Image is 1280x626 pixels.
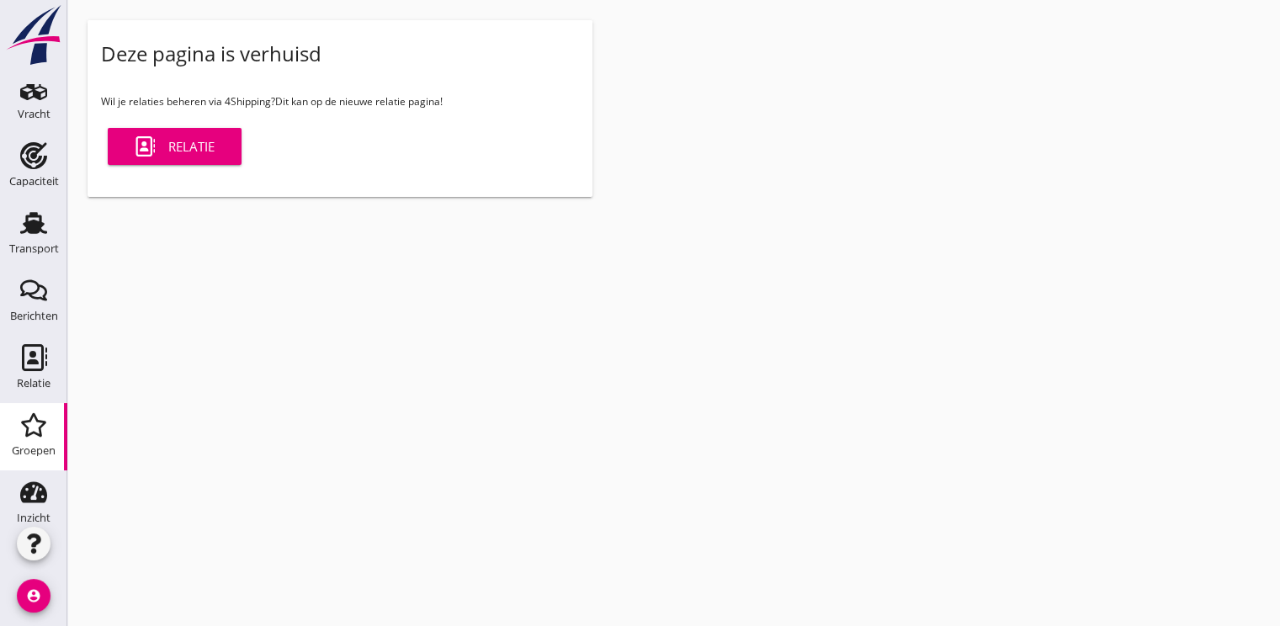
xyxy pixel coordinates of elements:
[101,40,321,67] div: Deze pagina is verhuisd
[108,128,242,165] a: Relatie
[10,310,58,321] div: Berichten
[17,378,50,389] div: Relatie
[101,94,275,109] span: Wil je relaties beheren via 4Shipping?
[9,176,59,187] div: Capaciteit
[275,94,443,109] span: Dit kan op de nieuwe relatie pagina!
[18,109,50,119] div: Vracht
[9,243,59,254] div: Transport
[12,445,56,456] div: Groepen
[135,136,215,156] div: Relatie
[17,512,50,523] div: Inzicht
[3,4,64,66] img: logo-small.a267ee39.svg
[17,579,50,613] i: account_circle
